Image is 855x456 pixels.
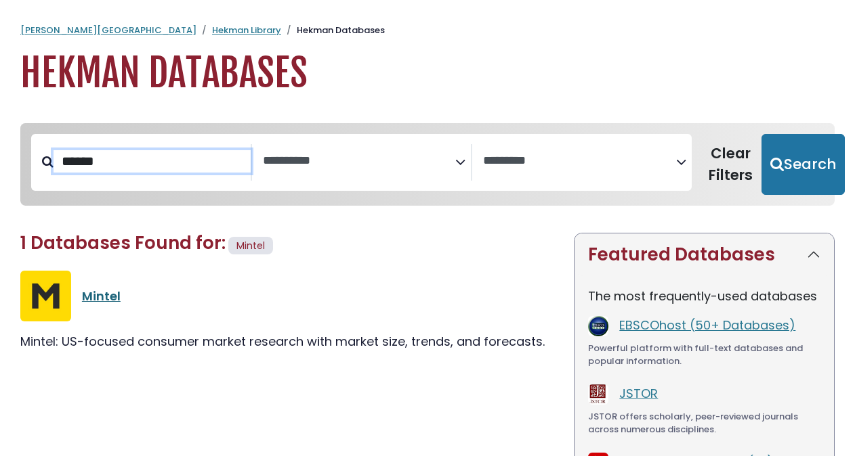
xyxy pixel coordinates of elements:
[619,317,795,334] a: EBSCOhost (50+ Databases)
[483,154,676,168] textarea: Search
[20,24,835,37] nav: breadcrumb
[20,51,835,96] h1: Hekman Databases
[575,233,834,276] button: Featured Databases
[20,332,558,350] div: Mintel: US-focused consumer market research with market size, trends, and forecasts.
[263,154,456,168] textarea: Search
[82,288,121,304] a: Mintel
[20,231,226,255] span: 1 Databases Found for:
[54,150,251,173] input: Search database by title or keyword
[588,410,820,436] div: JSTOR offers scholarly, peer-reviewed journals across numerous disciplines.
[236,239,265,252] span: Mintel
[281,24,385,37] li: Hekman Databases
[700,134,762,195] button: Clear Filters
[212,24,281,37] a: Hekman Library
[20,24,196,37] a: [PERSON_NAME][GEOGRAPHIC_DATA]
[588,287,820,305] p: The most frequently-used databases
[762,134,845,195] button: Submit for Search Results
[619,385,658,402] a: JSTOR
[588,342,820,368] div: Powerful platform with full-text databases and popular information.
[20,123,835,206] nav: Search filters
